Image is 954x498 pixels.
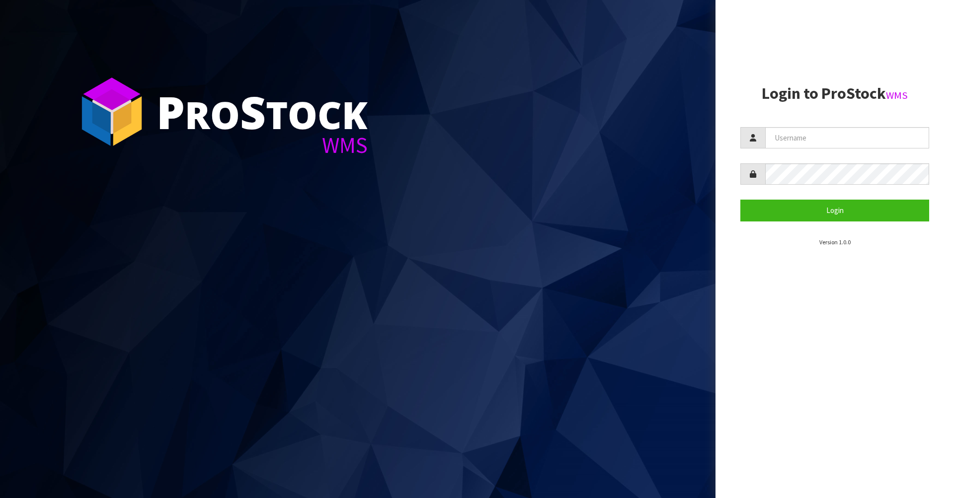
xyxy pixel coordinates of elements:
small: WMS [886,89,908,102]
input: Username [765,127,929,148]
h2: Login to ProStock [740,85,929,102]
button: Login [740,200,929,221]
img: ProStock Cube [75,74,149,149]
span: S [240,81,266,142]
div: WMS [157,134,368,156]
small: Version 1.0.0 [819,238,851,246]
span: P [157,81,185,142]
div: ro tock [157,89,368,134]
